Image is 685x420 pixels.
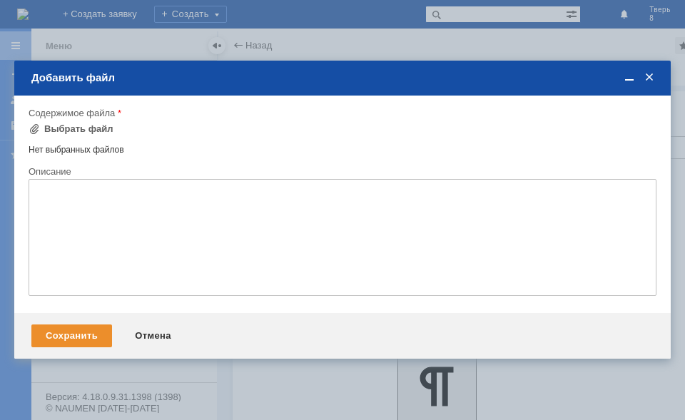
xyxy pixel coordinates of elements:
[29,108,654,118] div: Содержимое файла
[622,71,636,84] span: Свернуть (Ctrl + M)
[29,167,654,176] div: Описание
[6,6,208,17] div: добрый вечер прошу удалить оч
[31,71,656,84] div: Добавить файл
[29,139,656,155] div: Нет выбранных файлов
[642,71,656,84] span: Закрыть
[44,123,113,135] div: Выбрать файл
